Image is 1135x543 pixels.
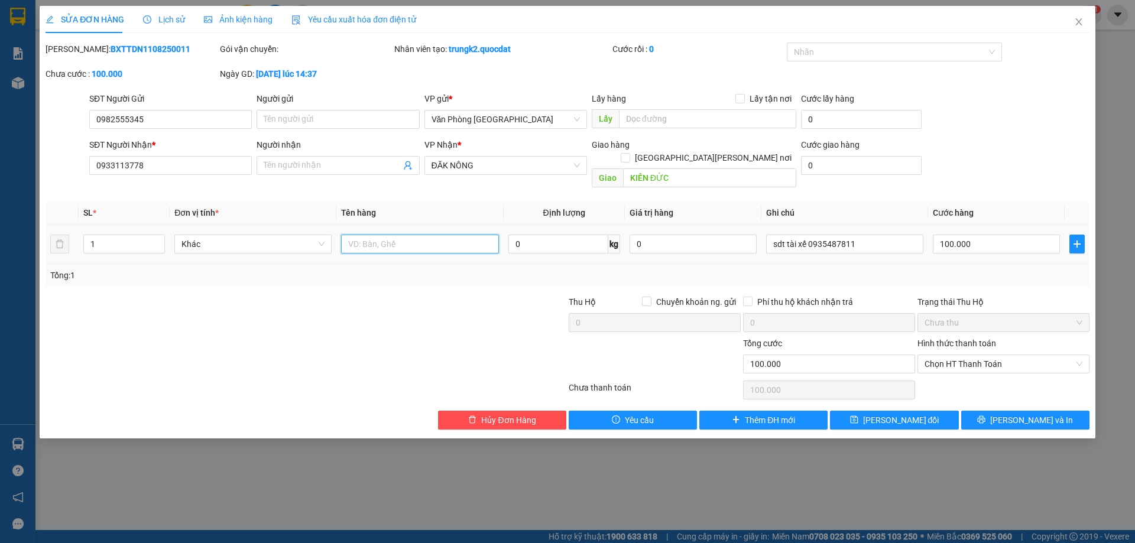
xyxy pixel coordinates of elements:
[220,67,392,80] div: Ngày GD:
[801,94,854,103] label: Cước lấy hàng
[89,138,252,151] div: SĐT Người Nhận
[46,67,218,80] div: Chưa cước :
[46,15,124,24] span: SỬA ĐƠN HÀNG
[990,414,1073,427] span: [PERSON_NAME] và In
[341,235,498,253] input: VD: Bàn, Ghế
[1070,239,1084,249] span: plus
[612,415,620,425] span: exclamation-circle
[612,43,784,56] div: Cước rồi :
[745,414,795,427] span: Thêm ĐH mới
[46,43,218,56] div: [PERSON_NAME]:
[925,355,1082,373] span: Chọn HT Thanh Toán
[592,168,623,187] span: Giao
[155,245,162,252] span: down
[608,235,620,253] span: kg
[743,339,782,348] span: Tổng cước
[143,15,185,24] span: Lịch sử
[917,295,1089,308] div: Trạng thái Thu Hộ
[155,237,162,244] span: up
[933,208,974,217] span: Cước hàng
[481,414,536,427] span: Hủy Đơn Hàng
[143,15,151,24] span: clock-circle
[623,168,796,187] input: Dọc đường
[543,208,585,217] span: Định lượng
[977,415,985,425] span: printer
[625,414,654,427] span: Yêu cầu
[651,295,741,308] span: Chuyển khoản ng. gửi
[92,69,122,79] b: 100.000
[204,15,212,24] span: picture
[50,235,69,253] button: delete
[745,92,796,105] span: Lấy tận nơi
[569,411,697,430] button: exclamation-circleYêu cầu
[432,110,580,128] span: Văn Phòng Đà Nẵng
[1074,17,1084,27] span: close
[257,138,419,151] div: Người nhận
[630,208,673,217] span: Giá trị hàng
[1076,360,1083,368] span: close-circle
[863,414,939,427] span: [PERSON_NAME] đổi
[801,110,922,129] input: Cước lấy hàng
[753,295,858,308] span: Phí thu hộ khách nhận trả
[801,140,860,149] label: Cước giao hàng
[220,43,392,56] div: Gói vận chuyển:
[394,43,610,56] div: Nhân viên tạo:
[5,51,88,92] img: logo
[403,161,413,170] span: user-add
[761,201,928,225] th: Ghi chú
[83,208,93,217] span: SL
[468,415,476,425] span: delete
[619,109,796,128] input: Dọc đường
[567,381,742,402] div: Chưa thanh toán
[592,94,626,103] span: Lấy hàng
[569,297,596,307] span: Thu Hộ
[181,235,325,253] span: Khác
[291,15,416,24] span: Yêu cầu xuất hóa đơn điện tử
[291,15,301,25] img: icon
[151,235,164,244] span: Increase Value
[850,415,858,425] span: save
[424,92,587,105] div: VP gửi
[256,69,317,79] b: [DATE] lúc 14:37
[732,415,740,425] span: plus
[111,44,190,54] b: BXTTDN1108250011
[204,15,273,24] span: Ảnh kiện hàng
[1069,235,1085,253] button: plus
[961,411,1089,430] button: printer[PERSON_NAME] và In
[174,208,219,217] span: Đơn vị tính
[801,156,922,175] input: Cước giao hàng
[89,51,124,74] span: 0906 477 911
[830,411,958,430] button: save[PERSON_NAME] đổi
[125,79,226,92] span: BXTTDN1108250012
[89,92,252,105] div: SĐT Người Gửi
[90,11,123,49] strong: Nhà xe QUỐC ĐẠT
[257,92,419,105] div: Người gửi
[925,314,1082,331] span: Chưa thu
[630,151,796,164] span: [GEOGRAPHIC_DATA][PERSON_NAME] nơi
[424,140,458,149] span: VP Nhận
[649,44,654,54] b: 0
[1062,6,1095,39] button: Close
[341,208,376,217] span: Tên hàng
[592,109,619,128] span: Lấy
[438,411,566,430] button: deleteHủy Đơn Hàng
[46,15,54,24] span: edit
[699,411,828,430] button: plusThêm ĐH mới
[151,244,164,253] span: Decrease Value
[432,157,580,174] span: ĐĂK NÔNG
[449,44,511,54] b: trungk2.quocdat
[592,140,630,149] span: Giao hàng
[917,339,996,348] label: Hình thức thanh toán
[766,235,923,253] input: Ghi Chú
[50,269,438,282] div: Tổng: 1
[89,76,124,114] strong: PHIẾU BIÊN NHẬN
